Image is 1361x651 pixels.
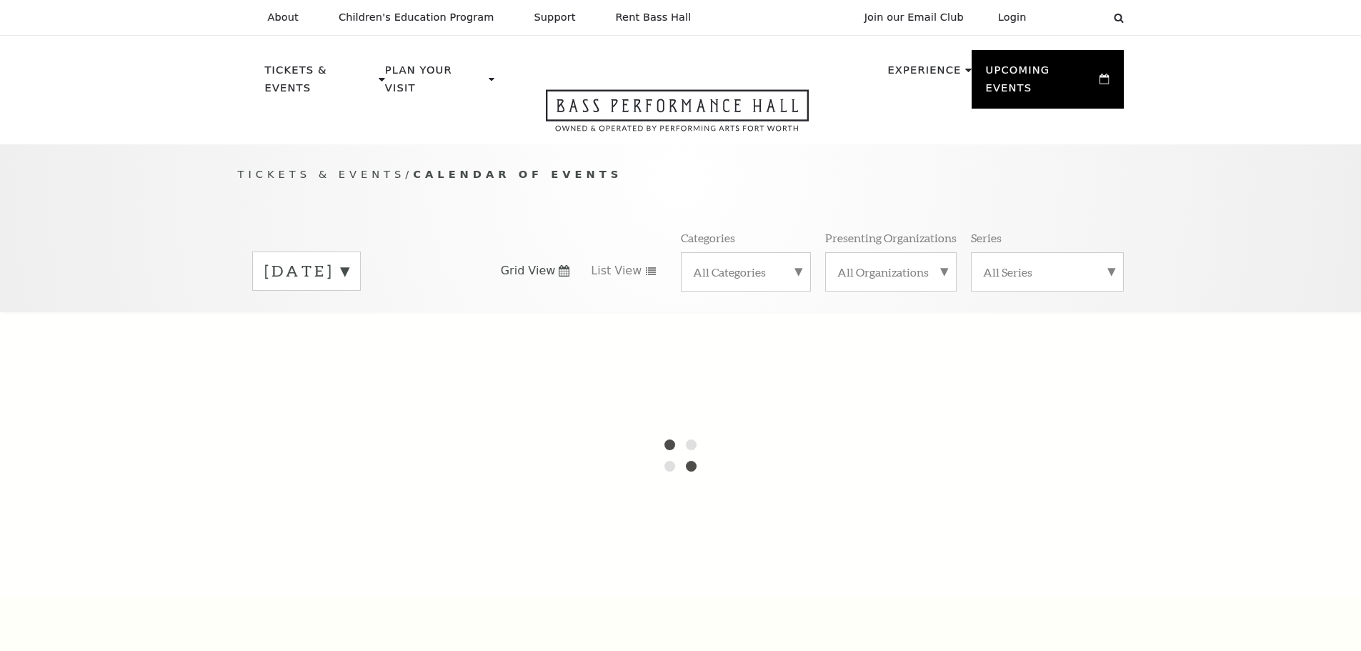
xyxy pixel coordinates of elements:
[837,264,944,279] label: All Organizations
[238,166,1124,184] p: /
[887,61,961,87] p: Experience
[681,230,735,245] p: Categories
[238,168,406,180] span: Tickets & Events
[268,11,299,24] p: About
[264,260,349,282] label: [DATE]
[385,61,485,105] p: Plan Your Visit
[591,263,642,279] span: List View
[971,230,1002,245] p: Series
[986,61,1097,105] p: Upcoming Events
[501,263,556,279] span: Grid View
[534,11,576,24] p: Support
[413,168,622,180] span: Calendar of Events
[265,61,376,105] p: Tickets & Events
[983,264,1112,279] label: All Series
[693,264,799,279] label: All Categories
[616,11,692,24] p: Rent Bass Hall
[339,11,494,24] p: Children's Education Program
[825,230,957,245] p: Presenting Organizations
[1050,11,1100,24] select: Select:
